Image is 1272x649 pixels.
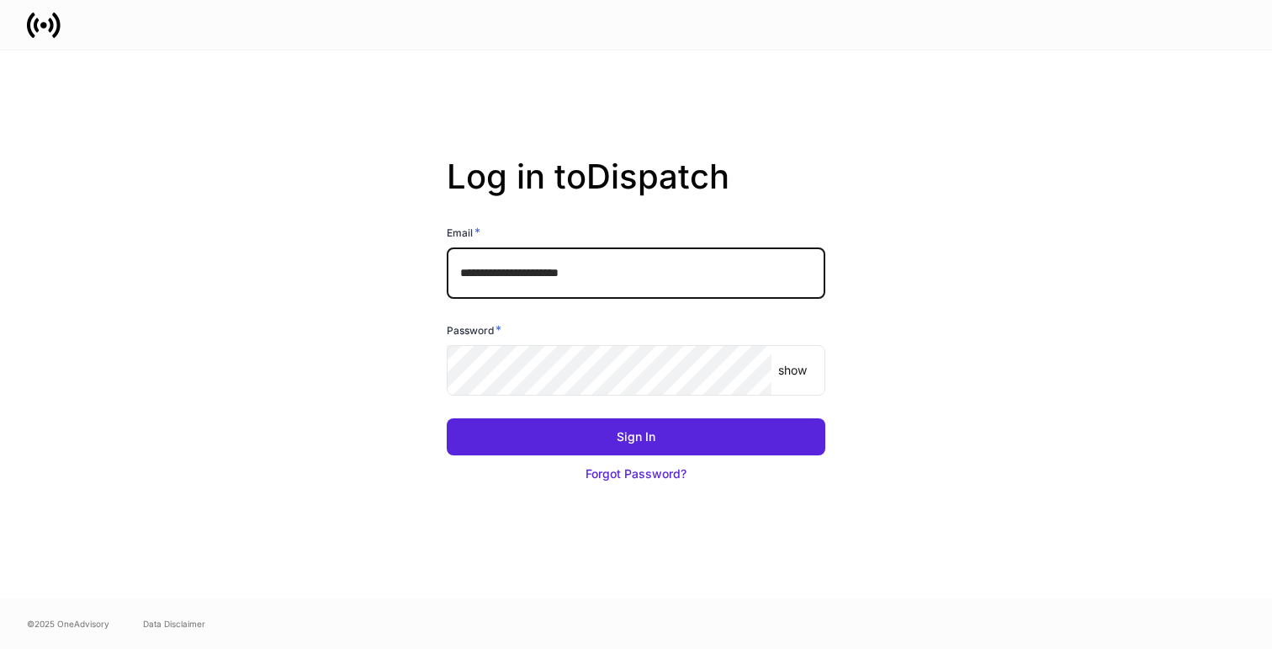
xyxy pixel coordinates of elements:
[586,465,686,482] div: Forgot Password?
[447,224,480,241] h6: Email
[447,455,825,492] button: Forgot Password?
[778,362,807,379] p: show
[447,322,501,338] h6: Password
[447,157,825,224] h2: Log in to Dispatch
[143,617,205,630] a: Data Disclaimer
[617,428,655,445] div: Sign In
[27,617,109,630] span: © 2025 OneAdvisory
[447,418,825,455] button: Sign In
